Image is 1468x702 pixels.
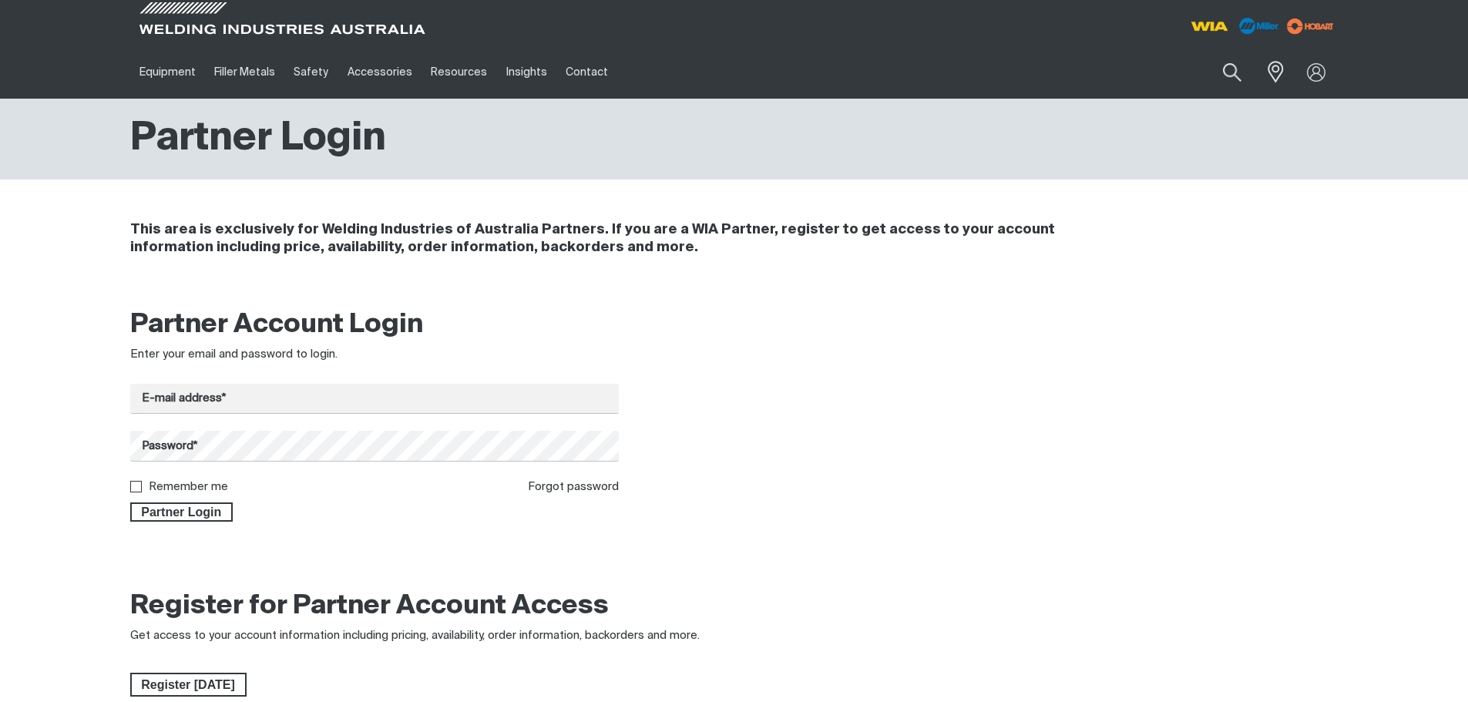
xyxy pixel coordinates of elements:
[130,502,233,522] button: Partner Login
[496,45,556,99] a: Insights
[1282,15,1339,38] img: miller
[149,481,228,492] label: Remember me
[130,114,386,164] h1: Partner Login
[422,45,496,99] a: Resources
[130,221,1133,257] h4: This area is exclusively for Welding Industries of Australia Partners. If you are a WIA Partner, ...
[338,45,422,99] a: Accessories
[132,502,232,522] span: Partner Login
[130,45,205,99] a: Equipment
[130,673,247,697] a: Register Today
[130,630,700,641] span: Get access to your account information including pricing, availability, order information, backor...
[130,45,1036,99] nav: Main
[1186,54,1258,90] input: Product name or item number...
[205,45,284,99] a: Filler Metals
[1206,54,1258,90] button: Search products
[528,481,619,492] a: Forgot password
[556,45,617,99] a: Contact
[130,308,620,342] h2: Partner Account Login
[130,346,620,364] div: Enter your email and password to login.
[132,673,245,697] span: Register [DATE]
[130,589,609,623] h2: Register for Partner Account Access
[284,45,338,99] a: Safety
